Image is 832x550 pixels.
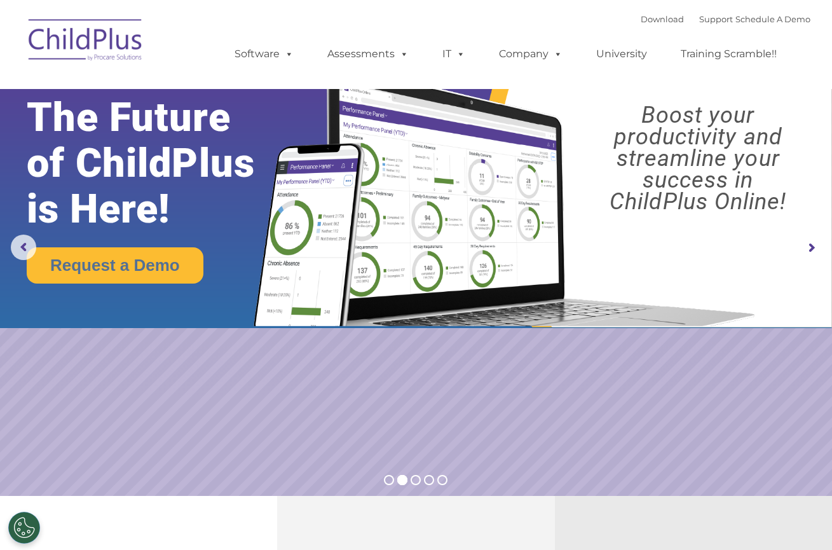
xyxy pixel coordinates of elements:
[486,41,575,67] a: Company
[641,14,810,24] font: |
[575,104,821,212] rs-layer: Boost your productivity and streamline your success in ChildPlus Online!
[27,95,292,232] rs-layer: The Future of ChildPlus is Here!
[699,14,733,24] a: Support
[177,84,215,93] span: Last name
[641,14,684,24] a: Download
[315,41,421,67] a: Assessments
[430,41,478,67] a: IT
[735,14,810,24] a: Schedule A Demo
[222,41,306,67] a: Software
[668,41,789,67] a: Training Scramble!!
[583,41,660,67] a: University
[177,136,231,146] span: Phone number
[768,489,832,550] iframe: Chat Widget
[22,10,149,74] img: ChildPlus by Procare Solutions
[27,247,203,284] a: Request a Demo
[8,512,40,544] button: Cookies Settings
